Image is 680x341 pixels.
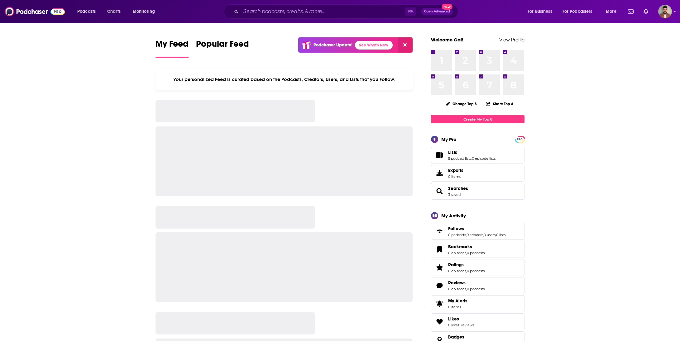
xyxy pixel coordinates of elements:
[433,263,446,272] a: Ratings
[156,39,189,58] a: My Feed
[230,4,464,19] div: Search podcasts, credits, & more...
[431,241,524,258] span: Bookmarks
[107,7,121,16] span: Charts
[563,7,592,16] span: For Podcasters
[448,280,466,286] span: Reviews
[433,151,446,159] a: Lists
[448,316,459,322] span: Likes
[516,137,524,142] span: PRO
[499,37,524,43] a: View Profile
[448,226,464,231] span: Follows
[467,269,485,273] a: 0 podcasts
[156,69,413,90] div: Your personalized Feed is curated based on the Podcasts, Creators, Users, and Lists that you Follow.
[448,305,467,309] span: 0 items
[516,137,524,141] a: PRO
[355,41,393,50] a: See What's New
[472,156,496,161] a: 0 episode lists
[448,244,472,249] span: Bookmarks
[448,186,468,191] a: Searches
[128,7,163,17] button: open menu
[471,156,472,161] span: ,
[431,183,524,200] span: Searches
[466,269,467,273] span: ,
[448,174,463,179] span: 0 items
[467,251,485,255] a: 0 podcasts
[467,233,483,237] a: 0 creators
[448,316,474,322] a: Likes
[458,323,474,327] a: 0 reviews
[448,298,467,304] span: My Alerts
[431,223,524,240] span: Follows
[606,7,616,16] span: More
[448,334,464,340] span: Badges
[448,226,505,231] a: Follows
[431,147,524,163] span: Lists
[467,287,485,291] a: 0 podcasts
[448,156,471,161] a: 5 podcast lists
[431,165,524,182] a: Exports
[431,277,524,294] span: Reviews
[484,233,496,237] a: 0 users
[431,37,463,43] a: Welcome Cal!
[431,115,524,123] a: Create My Top 8
[442,100,481,108] button: Change Top 8
[448,251,466,255] a: 0 episodes
[448,323,457,327] a: 0 lists
[496,233,505,237] a: 0 lists
[601,7,624,17] button: open menu
[448,192,461,197] a: 3 saved
[77,7,96,16] span: Podcasts
[196,39,249,53] span: Popular Feed
[496,233,496,237] span: ,
[156,39,189,53] span: My Feed
[442,4,453,10] span: New
[133,7,155,16] span: Monitoring
[625,6,636,17] a: Show notifications dropdown
[433,227,446,236] a: Follows
[433,317,446,326] a: Likes
[196,39,249,58] a: Popular Feed
[314,42,352,48] p: Podchaser Update!
[421,8,453,15] button: Open AdvancedNew
[441,136,457,142] div: My Pro
[448,149,496,155] a: Lists
[448,149,457,155] span: Lists
[658,5,672,18] button: Show profile menu
[433,169,446,178] span: Exports
[441,213,466,219] div: My Activity
[5,6,65,17] img: Podchaser - Follow, Share and Rate Podcasts
[486,98,514,110] button: Share Top 8
[528,7,552,16] span: For Business
[448,244,485,249] a: Bookmarks
[448,269,466,273] a: 0 episodes
[424,10,450,13] span: Open Advanced
[73,7,104,17] button: open menu
[641,6,651,17] a: Show notifications dropdown
[466,251,467,255] span: ,
[448,280,485,286] a: Reviews
[405,7,416,16] span: ⌘ K
[433,245,446,254] a: Bookmarks
[483,233,484,237] span: ,
[658,5,672,18] span: Logged in as calmonaghan
[433,281,446,290] a: Reviews
[466,287,467,291] span: ,
[448,262,485,268] a: Ratings
[448,334,467,340] a: Badges
[431,313,524,330] span: Likes
[658,5,672,18] img: User Profile
[433,187,446,196] a: Searches
[448,168,463,173] span: Exports
[241,7,405,17] input: Search podcasts, credits, & more...
[558,7,601,17] button: open menu
[457,323,458,327] span: ,
[448,287,466,291] a: 0 episodes
[448,233,466,237] a: 0 podcasts
[523,7,560,17] button: open menu
[433,299,446,308] span: My Alerts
